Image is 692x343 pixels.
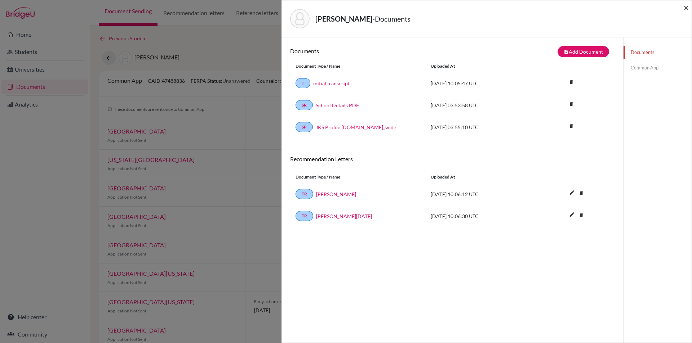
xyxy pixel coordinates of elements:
[316,212,372,220] a: [PERSON_NAME][DATE]
[684,3,689,12] button: Close
[624,46,692,59] a: Documents
[566,77,577,87] i: delete
[566,187,578,198] i: edit
[566,99,577,109] i: delete
[425,101,533,109] div: [DATE] 03:53:58 UTC
[576,209,587,220] i: delete
[576,211,587,220] a: delete
[290,48,452,54] h6: Documents
[296,78,310,88] a: T
[290,63,425,69] div: Document Type / Name
[425,80,533,87] div: [DATE] 10:05:47 UTC
[316,123,396,131] a: JKS Profile [DOMAIN_NAME]_wide
[425,63,533,69] div: Uploaded at
[290,155,615,162] h6: Recommendation Letters
[372,14,411,23] span: - Documents
[566,78,577,87] a: delete
[296,122,313,132] a: SP
[566,100,577,109] a: delete
[315,14,372,23] strong: [PERSON_NAME]
[431,191,479,197] span: [DATE] 10:06:12 UTC
[564,49,569,54] i: note_add
[290,174,425,180] div: Document Type / Name
[576,188,587,198] i: delete
[558,46,609,57] button: note_addAdd Document
[566,122,577,131] a: delete
[576,189,587,198] a: delete
[296,211,313,221] a: TR
[566,121,577,131] i: delete
[425,123,533,131] div: [DATE] 03:55:10 UTC
[313,80,350,87] a: initial transcript
[566,188,578,199] button: edit
[425,174,533,180] div: Uploaded at
[316,101,359,109] a: School Details PDF
[566,209,578,220] i: edit
[296,189,313,199] a: TR
[296,100,313,110] a: SR
[566,210,578,221] button: edit
[624,62,692,74] a: Common App
[684,2,689,13] span: ×
[431,213,479,219] span: [DATE] 10:06:30 UTC
[316,190,356,198] a: [PERSON_NAME]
